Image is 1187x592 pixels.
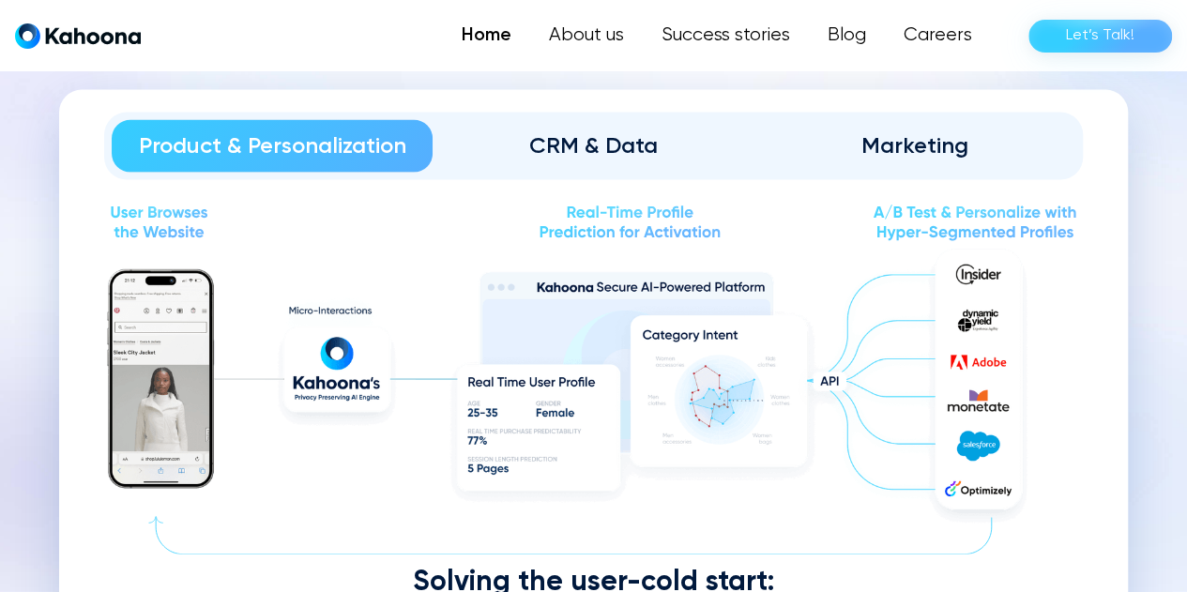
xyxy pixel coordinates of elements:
a: Success stories [643,17,809,54]
div: Marketing [781,131,1049,161]
a: Careers [885,17,991,54]
a: About us [530,17,643,54]
div: Product & Personalization [138,131,406,161]
div: CRM & Data [459,131,727,161]
div: Let’s Talk! [1066,21,1134,51]
a: Blog [809,17,885,54]
a: Let’s Talk! [1028,20,1172,53]
a: Home [443,17,530,54]
a: home [15,23,141,50]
